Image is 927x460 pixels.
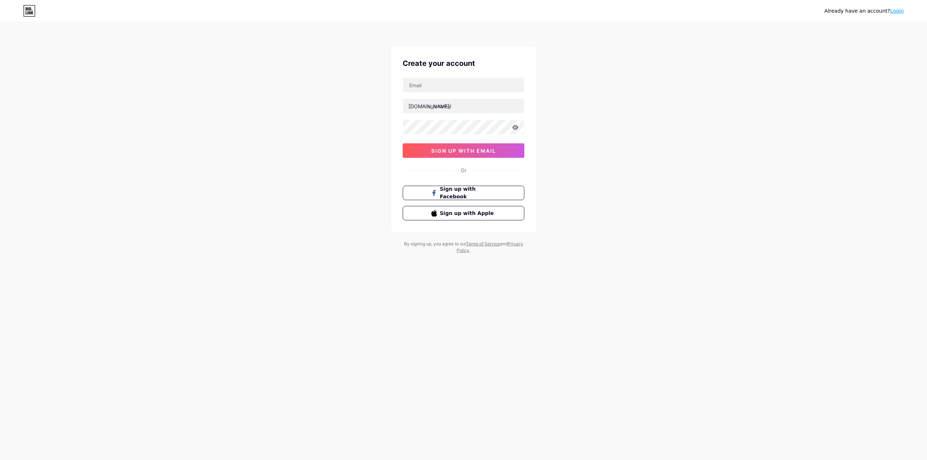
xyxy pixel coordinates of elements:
div: [DOMAIN_NAME]/ [408,102,451,110]
div: Already have an account? [825,7,904,15]
div: Or [461,166,466,174]
span: Sign up with Facebook [440,185,496,201]
div: By signing up, you agree to our and . [402,241,525,254]
div: Create your account [403,58,524,69]
a: Login [890,8,904,14]
button: Sign up with Apple [403,206,524,220]
button: Sign up with Facebook [403,186,524,200]
a: Terms of Service [466,241,500,246]
button: sign up with email [403,143,524,158]
input: Email [403,78,524,92]
input: username [403,99,524,113]
span: sign up with email [431,148,496,154]
span: Sign up with Apple [440,210,496,217]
